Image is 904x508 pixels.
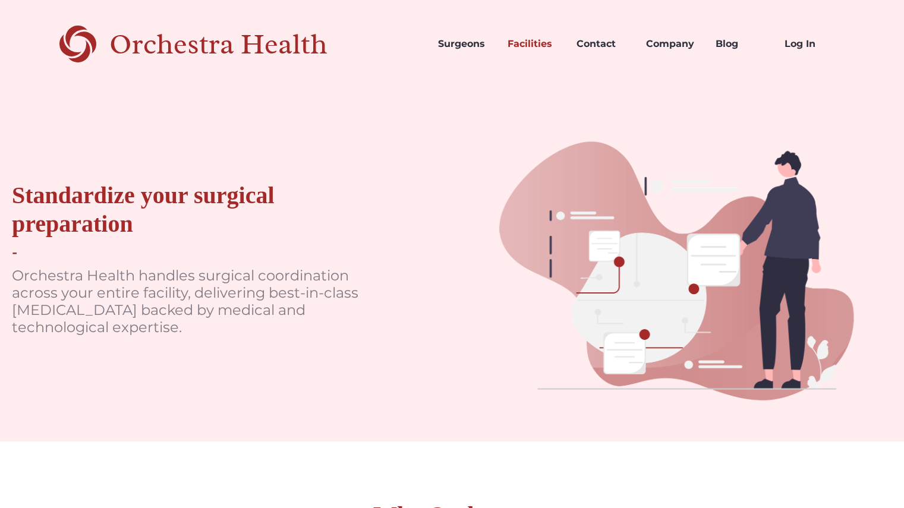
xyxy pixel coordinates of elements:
a: Blog [706,24,776,64]
a: Log In [775,24,845,64]
div: - [12,244,17,261]
p: Orchestra Health handles surgical coordination across your entire facility, delivering best-in-cl... [12,267,368,336]
a: Contact [567,24,637,64]
a: Facilities [498,24,568,64]
div: Orchestra Health [109,32,369,56]
a: home [59,24,369,64]
a: Surgeons [429,24,498,64]
div: Standardize your surgical preparation [12,181,393,238]
a: Company [637,24,706,64]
